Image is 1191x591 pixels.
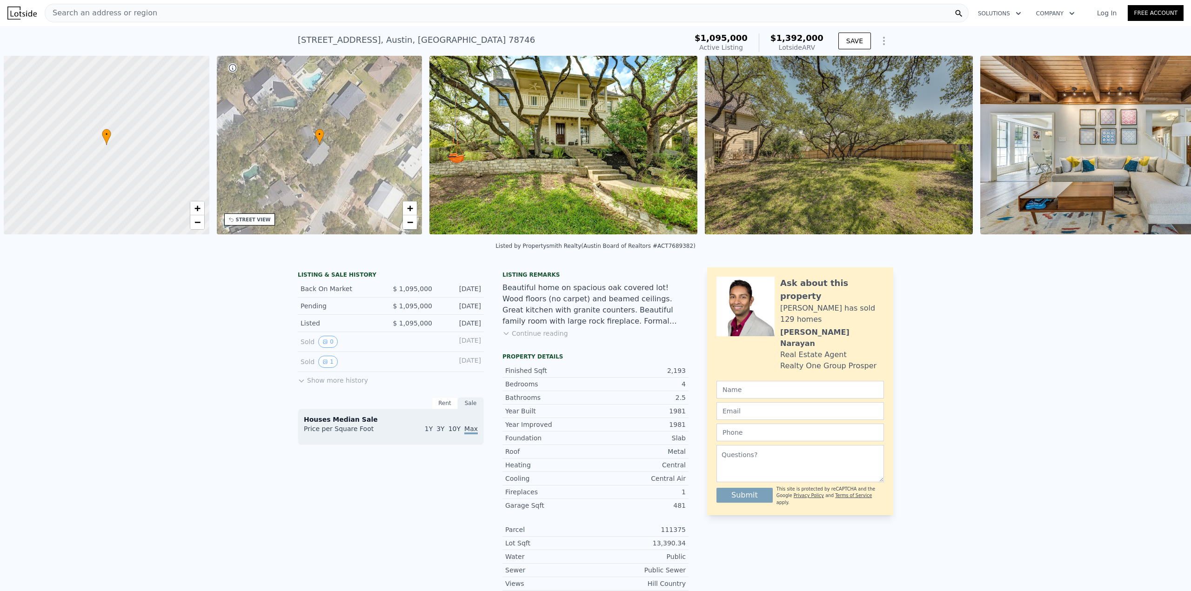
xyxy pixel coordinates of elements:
span: • [102,130,111,139]
div: [DATE] [440,336,481,348]
div: 1 [595,487,686,497]
button: Submit [716,488,773,503]
span: Search an address or region [45,7,157,19]
div: Listed by Propertysmith Realty (Austin Board of Realtors #ACT7689382) [495,243,696,249]
div: Realty One Group Prosper [780,360,877,372]
span: • [315,130,324,139]
div: [DATE] [440,284,481,293]
div: Slab [595,433,686,443]
div: [DATE] [440,319,481,328]
div: Finished Sqft [505,366,595,375]
div: Lotside ARV [770,43,823,52]
div: Real Estate Agent [780,349,847,360]
div: LISTING & SALE HISTORY [298,271,484,280]
div: [PERSON_NAME] has sold 129 homes [780,303,884,325]
span: − [407,216,413,228]
button: SAVE [838,33,871,49]
div: Price per Square Foot [304,424,391,439]
div: Ask about this property [780,277,884,303]
div: 13,390.34 [595,538,686,548]
div: Lot Sqft [505,538,595,548]
div: Property details [502,353,689,360]
div: Hill Country [595,579,686,588]
img: Sale: 167143297 Parcel: 99600518 [429,56,697,234]
div: Year Improved [505,420,595,429]
div: Water [505,552,595,561]
div: Listing remarks [502,271,689,279]
a: Free Account [1128,5,1184,21]
span: + [194,202,200,214]
div: 481 [595,501,686,510]
a: Zoom in [403,201,417,215]
div: • [315,129,324,145]
div: Parcel [505,525,595,534]
div: • [102,129,111,145]
div: Sold [301,336,383,348]
img: Sale: 167143297 Parcel: 99600518 [705,56,973,234]
span: Max [464,425,478,434]
div: Listed [301,319,383,328]
a: Zoom in [190,201,204,215]
a: Zoom out [190,215,204,229]
div: Heating [505,460,595,470]
div: Houses Median Sale [304,415,478,424]
div: 111375 [595,525,686,534]
a: Terms of Service [835,493,872,498]
span: + [407,202,413,214]
button: Show more history [298,372,368,385]
span: − [194,216,200,228]
input: Name [716,381,884,398]
div: [PERSON_NAME] Narayan [780,327,884,349]
span: $ 1,095,000 [393,319,432,327]
button: View historical data [318,356,338,368]
div: Sold [301,356,383,368]
div: Garage Sqft [505,501,595,510]
div: 1981 [595,420,686,429]
span: $1,095,000 [695,33,748,43]
div: This site is protected by reCAPTCHA and the Google and apply. [776,486,884,506]
div: [STREET_ADDRESS] , Austin , [GEOGRAPHIC_DATA] 78746 [298,33,535,46]
div: Beautiful home on spacious oak covered lot! Wood floors (no carpet) and beamed ceilings. Great ki... [502,282,689,327]
img: Lotside [7,7,37,20]
div: Back On Market [301,284,383,293]
div: Central Air [595,474,686,483]
button: Company [1029,5,1082,22]
div: 2,193 [595,366,686,375]
div: Views [505,579,595,588]
div: Fireplaces [505,487,595,497]
span: $1,392,000 [770,33,823,43]
a: Zoom out [403,215,417,229]
a: Privacy Policy [794,493,824,498]
input: Email [716,402,884,420]
div: Year Built [505,406,595,416]
span: Active Listing [699,44,743,51]
button: Show Options [875,32,893,50]
button: View historical data [318,336,338,348]
div: Cooling [505,474,595,483]
div: [DATE] [440,301,481,311]
div: Metal [595,447,686,456]
div: Foundation [505,433,595,443]
span: 3Y [436,425,444,432]
div: STREET VIEW [236,216,271,223]
button: Continue reading [502,329,568,338]
span: 10Y [448,425,461,432]
a: Log In [1086,8,1128,18]
div: Public [595,552,686,561]
button: Solutions [970,5,1029,22]
div: Central [595,460,686,470]
div: Sewer [505,565,595,575]
div: Rent [432,397,458,409]
span: $ 1,095,000 [393,285,432,292]
span: $ 1,095,000 [393,302,432,310]
span: 1Y [425,425,433,432]
div: Roof [505,447,595,456]
div: 4 [595,379,686,389]
div: Bedrooms [505,379,595,389]
div: Public Sewer [595,565,686,575]
div: Bathrooms [505,393,595,402]
div: 2.5 [595,393,686,402]
div: Pending [301,301,383,311]
input: Phone [716,424,884,441]
div: [DATE] [440,356,481,368]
